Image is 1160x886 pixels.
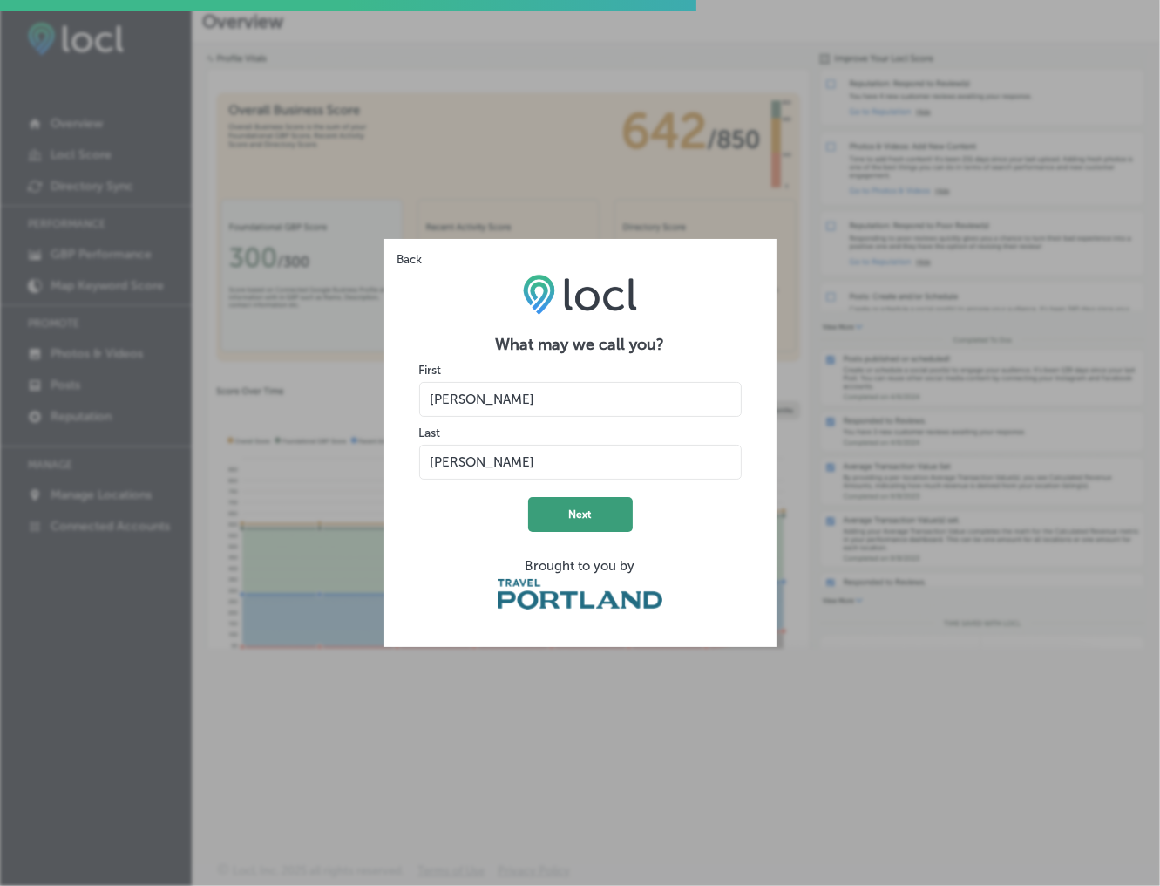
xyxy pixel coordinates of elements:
[419,558,742,574] div: Brought to you by
[419,426,441,440] label: Last
[419,335,742,354] h2: What may we call you?
[523,274,637,314] img: LOCL logo
[384,239,428,267] button: Back
[419,363,442,378] label: First
[528,497,633,532] button: Next
[498,579,661,610] img: Travel Portland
